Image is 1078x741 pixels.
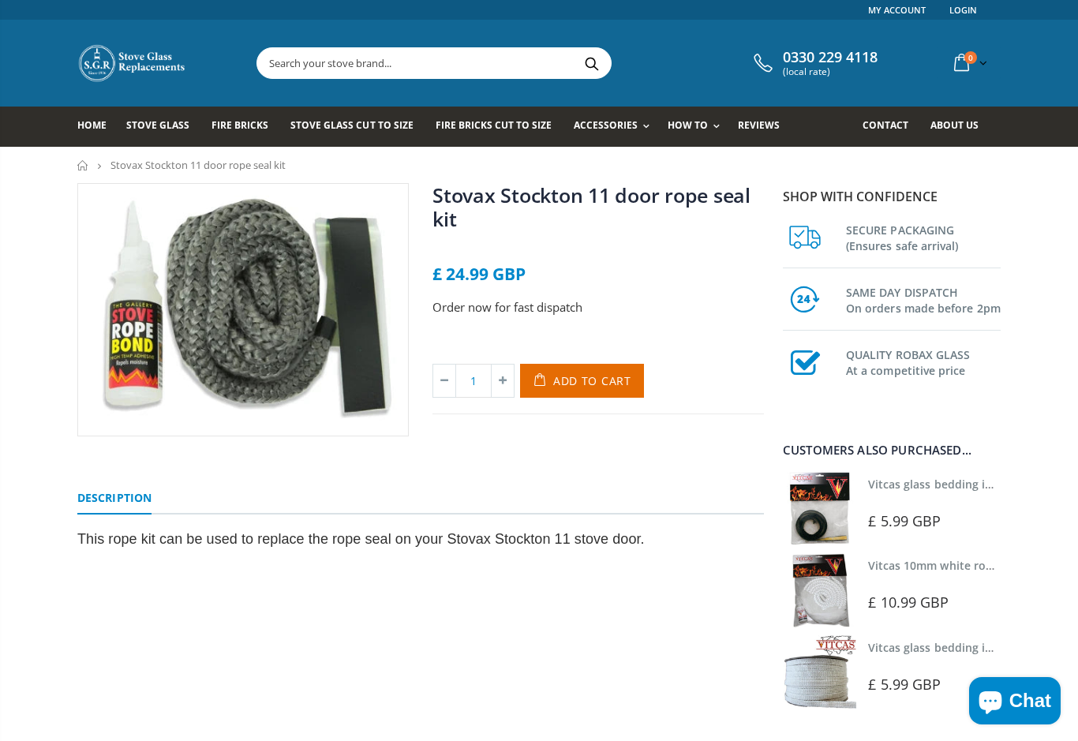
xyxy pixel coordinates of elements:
[257,48,788,78] input: Search your stove brand...
[436,107,563,147] a: Fire Bricks Cut To Size
[78,184,408,436] img: ACR8mmdoorropesealkit_8a8e5de0-748e-4240-bb91-656102c8af38_800x_crop_center.webp
[211,118,268,132] span: Fire Bricks
[783,553,856,627] img: Vitcas white rope, glue and gloves kit 10mm
[110,158,286,172] span: Stovax Stockton 11 door rope seal kit
[750,49,878,77] a: 0330 229 4118 (local rate)
[930,118,979,132] span: About us
[868,593,949,612] span: £ 10.99 GBP
[738,107,792,147] a: Reviews
[290,107,425,147] a: Stove Glass Cut To Size
[783,472,856,545] img: Vitcas stove glass bedding in tape
[77,483,152,515] a: Description
[783,635,856,709] img: Vitcas stove glass bedding in tape
[783,187,1001,206] p: Shop with confidence
[964,677,1065,728] inbox-online-store-chat: Shopify online store chat
[574,107,657,147] a: Accessories
[738,118,780,132] span: Reviews
[126,107,201,147] a: Stove Glass
[432,182,750,232] a: Stovax Stockton 11 door rope seal kit
[77,118,107,132] span: Home
[211,107,280,147] a: Fire Bricks
[574,48,609,78] button: Search
[863,107,920,147] a: Contact
[846,344,1001,379] h3: QUALITY ROBAX GLASS At a competitive price
[668,118,708,132] span: How To
[574,118,638,132] span: Accessories
[868,675,941,694] span: £ 5.99 GBP
[668,107,728,147] a: How To
[553,373,631,388] span: Add to Cart
[126,118,189,132] span: Stove Glass
[846,219,1001,254] h3: SECURE PACKAGING (Ensures safe arrival)
[948,47,990,78] a: 0
[846,282,1001,316] h3: SAME DAY DISPATCH On orders made before 2pm
[520,364,644,398] button: Add to Cart
[783,49,878,66] span: 0330 229 4118
[964,51,977,64] span: 0
[77,160,89,170] a: Home
[783,66,878,77] span: (local rate)
[930,107,990,147] a: About us
[77,107,118,147] a: Home
[863,118,908,132] span: Contact
[77,531,645,547] span: This rope kit can be used to replace the rope seal on your Stovax Stockton 11 stove door.
[436,118,552,132] span: Fire Bricks Cut To Size
[290,118,413,132] span: Stove Glass Cut To Size
[783,444,1001,456] div: Customers also purchased...
[432,298,764,316] p: Order now for fast dispatch
[868,511,941,530] span: £ 5.99 GBP
[432,263,526,285] span: £ 24.99 GBP
[77,43,188,83] img: Stove Glass Replacement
